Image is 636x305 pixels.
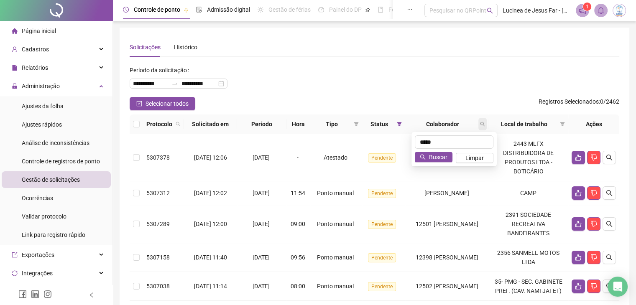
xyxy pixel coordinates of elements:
span: 5307038 [146,283,170,290]
span: Ponto manual [317,254,354,261]
span: Página inicial [22,28,56,34]
button: Limpar [456,153,493,163]
span: 12501 [PERSON_NAME] [415,221,478,227]
span: 09:00 [290,221,305,227]
span: like [575,283,582,290]
button: Selecionar todos [130,97,195,110]
label: Período da solicitação [130,64,192,77]
span: 09:56 [290,254,305,261]
span: Ajustes rápidos [22,121,62,128]
span: Gestão de férias [268,6,311,13]
span: Tipo [314,119,350,129]
span: 5307289 [146,221,170,227]
span: Folha de pagamento [388,6,442,13]
span: Pendente [368,189,396,198]
span: Análise de inconsistências [22,140,89,146]
span: export [12,252,18,258]
span: user-add [12,46,18,52]
span: 12398 [PERSON_NAME] [415,254,478,261]
span: notification [579,7,586,14]
div: Histórico [174,43,197,52]
span: filter [397,122,402,127]
span: Ajustes da folha [22,103,64,109]
span: Painel do DP [329,6,362,13]
span: search [480,122,485,127]
span: Protocolo [146,119,172,129]
span: Pendente [368,153,396,163]
span: search [606,221,613,227]
span: Selecionar todos [146,99,189,108]
span: [DATE] 12:02 [194,190,227,196]
span: file [12,65,18,71]
span: clock-circle [123,7,129,13]
span: Ponto manual [317,283,354,290]
span: 12502 [PERSON_NAME] [415,283,478,290]
span: Relatórios [22,64,48,71]
span: pushpin [184,8,189,13]
span: [DATE] [253,221,270,227]
span: Ponto manual [317,221,354,227]
span: dashboard [318,7,324,13]
span: Status [365,119,394,129]
span: Integrações [22,270,53,277]
span: Atestado [324,154,347,161]
span: 5307312 [146,190,170,196]
span: Administração [22,83,60,89]
span: - [297,154,299,161]
span: search [176,122,181,127]
sup: 1 [583,3,591,11]
span: [DATE] 12:06 [194,154,227,161]
span: [DATE] 11:14 [194,283,227,290]
span: lock [12,83,18,89]
span: Link para registro rápido [22,231,85,238]
span: Lucinea de Jesus Far - [GEOGRAPHIC_DATA] [503,6,571,15]
span: Cadastros [22,46,49,53]
span: filter [354,122,359,127]
button: Buscar [415,152,452,162]
span: dislike [590,190,597,196]
span: 1 [586,4,589,10]
th: Solicitado em [184,114,237,134]
span: Ponto manual [317,190,354,196]
span: dislike [590,221,597,227]
span: Pendente [368,282,396,291]
span: search [420,154,426,160]
span: Gestão de solicitações [22,176,80,183]
th: Período [237,114,287,134]
span: like [575,221,582,227]
span: linkedin [31,290,39,298]
span: to [171,80,178,87]
span: bell [597,7,605,14]
span: search [606,283,613,290]
span: check-square [136,101,142,107]
span: dislike [590,254,597,261]
span: [PERSON_NAME] [424,190,469,196]
span: pushpin [365,8,370,13]
span: swap-right [171,80,178,87]
span: [DATE] [253,190,270,196]
span: Local de trabalho [492,119,557,129]
th: Hora [286,114,310,134]
span: filter [558,118,567,130]
span: 5307158 [146,254,170,261]
td: CAMP [488,181,568,205]
span: like [575,154,582,161]
span: search [478,118,487,130]
span: facebook [18,290,27,298]
td: 2443 MLFX DISTRIBUIDORA DE PRODUTOS LTDA - BOTICÁRIO [488,134,568,181]
span: search [174,118,182,130]
div: Solicitações [130,43,161,52]
div: Open Intercom Messenger [608,277,628,297]
span: file-done [196,7,202,13]
span: Registros Selecionados [539,98,599,105]
span: instagram [43,290,52,298]
span: 11:54 [290,190,305,196]
span: Controle de registros de ponto [22,158,100,165]
span: Controle de ponto [134,6,180,13]
td: 2391 SOCIEDADE RECREATIVA BANDEIRANTES [488,205,568,243]
span: Admissão digital [207,6,250,13]
span: search [487,8,493,14]
td: 2356 SANMELL MOTOS LTDA [488,243,568,272]
img: 83834 [613,4,626,17]
span: ellipsis [407,7,413,13]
